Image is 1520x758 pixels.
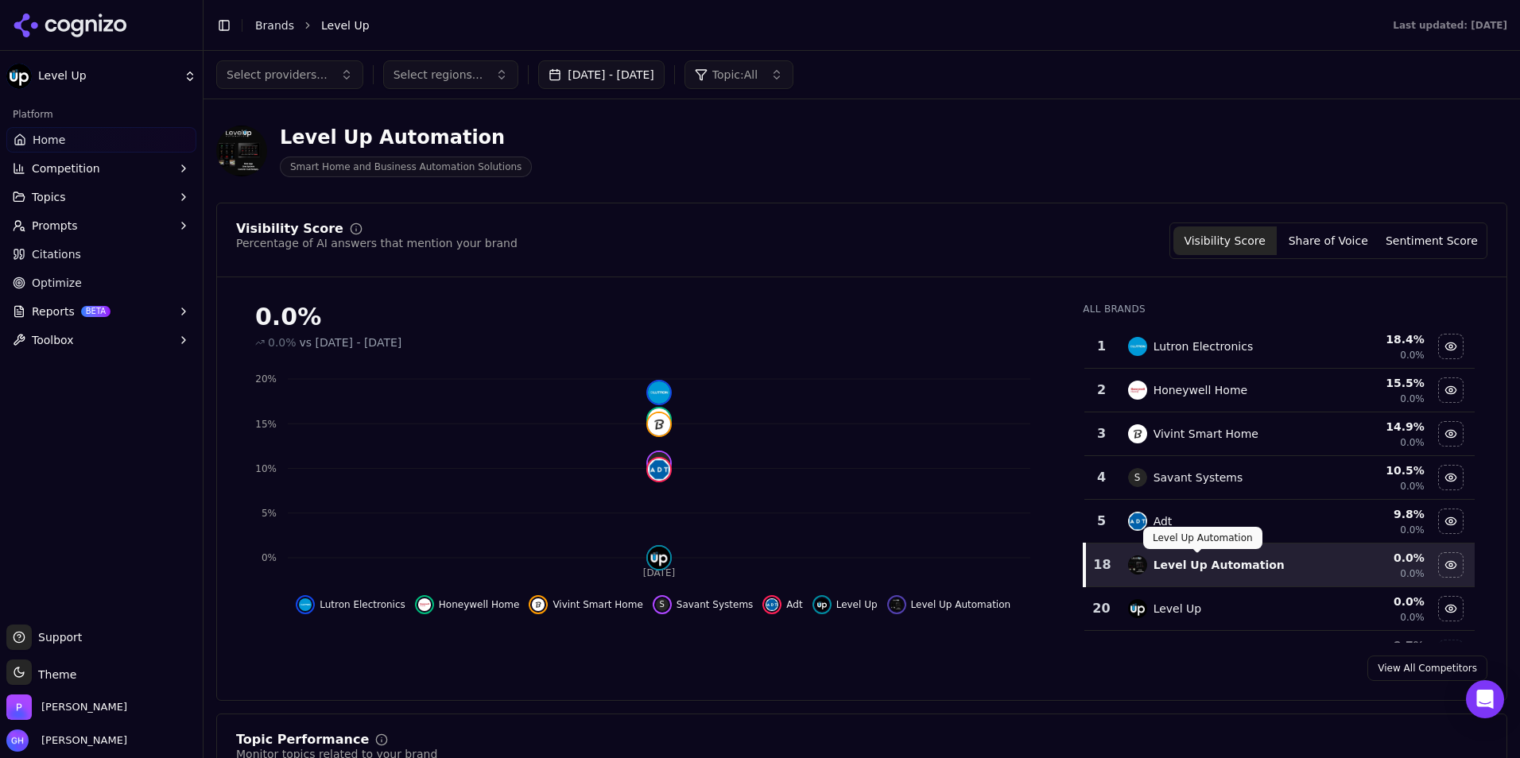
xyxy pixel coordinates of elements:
div: Last updated: [DATE] [1393,19,1507,32]
span: Home [33,132,65,148]
span: Topic: All [712,67,758,83]
img: adt [766,598,778,611]
button: Hide vivint smart home data [1438,421,1464,447]
button: Hide adt data [1438,509,1464,534]
button: Toolbox [6,327,196,353]
img: level up [648,547,670,569]
button: Hide adt data [762,595,802,614]
tr: 5adtAdt9.8%0.0%Hide adt data [1084,500,1475,543]
span: Competition [32,160,100,176]
span: 0.0% [1400,480,1425,493]
img: adt [648,458,670,481]
div: 20 [1091,599,1111,618]
button: Topics [6,184,196,210]
a: Optimize [6,270,196,296]
span: S [648,452,670,474]
img: vivint smart home [1128,424,1147,443]
div: 14.9 % [1323,419,1424,435]
tr: 20level upLevel Up0.0%0.0%Hide level up data [1084,587,1475,631]
a: View All Competitors [1367,656,1487,681]
div: 4 [1091,468,1111,487]
span: 0.0% [1400,567,1425,580]
span: Lutron Electronics [320,598,405,611]
span: 0.0% [1400,393,1425,405]
div: All Brands [1083,303,1475,315]
img: Grace Hallen [6,729,29,752]
span: 0.0% [1400,611,1425,624]
span: Level Up [38,69,177,83]
a: Citations [6,242,196,267]
tr: 18level up automationLevel Up Automation0.0%0.0%Hide level up automation data [1084,543,1475,587]
button: Hide level up automation data [1438,552,1464,578]
span: vs [DATE] - [DATE] [300,335,402,350]
img: lutron electronics [299,598,312,611]
button: Competition [6,156,196,181]
img: lutron electronics [1128,337,1147,356]
span: [PERSON_NAME] [35,733,127,748]
button: Show crestron electronics data [1438,640,1464,665]
tr: 3vivint smart homeVivint Smart Home14.9%0.0%Hide vivint smart home data [1084,412,1475,456]
div: 5 [1091,512,1111,531]
button: Visibility Score [1173,226,1277,255]
button: Hide savant systems data [1438,465,1464,490]
span: 0.0% [1400,349,1425,362]
a: Brands [255,19,294,32]
button: Hide honeywell home data [415,595,520,614]
button: Hide vivint smart home data [529,595,642,614]
div: Topic Performance [236,733,369,746]
button: Share of Voice [1277,226,1380,255]
img: level up [816,598,828,611]
span: S [656,598,669,611]
div: Vivint Smart Home [1154,426,1258,442]
div: 0.0 % [1323,550,1424,566]
button: Hide level up data [812,595,878,614]
span: Level Up Automation [911,598,1011,611]
tspan: [DATE] [643,567,676,578]
img: lutron electronics [648,381,670,404]
img: Level Up [6,64,32,89]
div: Adt [1154,513,1173,529]
img: level up [1128,599,1147,618]
img: honeywell home [648,408,670,431]
span: Optimize [32,275,82,291]
span: 0.0% [1400,436,1425,449]
button: ReportsBETA [6,299,196,324]
div: 18 [1092,555,1111,574]
img: level up automation [1128,555,1147,574]
a: Home [6,127,196,153]
span: Citations [32,246,81,262]
tr: 1lutron electronicsLutron Electronics18.4%0.0%Hide lutron electronics data [1084,325,1475,369]
div: Open Intercom Messenger [1466,680,1504,718]
div: 0.0 % [1323,594,1424,609]
div: 2 [1091,381,1111,400]
img: honeywell home [1128,381,1147,400]
img: honeywell home [418,598,431,611]
span: Vivint Smart Home [553,598,642,611]
tspan: 5% [262,508,277,519]
div: 9.7 % [1323,637,1424,653]
span: 0.0% [1400,524,1425,536]
div: Savant Systems [1154,470,1243,485]
div: Visibility Score [236,222,343,235]
button: Open organization switcher [6,694,127,720]
tr: 2honeywell homeHoneywell Home15.5%0.0%Hide honeywell home data [1084,369,1475,412]
button: Sentiment Score [1380,226,1483,255]
span: Select regions... [394,67,483,83]
button: Prompts [6,213,196,238]
button: Hide level up automation data [887,595,1011,614]
tr: 9.7%Show crestron electronics data [1084,631,1475,675]
button: [DATE] - [DATE] [538,60,665,89]
button: Hide honeywell home data [1438,377,1464,403]
div: 18.4 % [1323,331,1424,347]
span: 0.0% [268,335,297,350]
div: Platform [6,102,196,127]
span: Toolbox [32,332,74,348]
button: Open user button [6,729,127,752]
button: Hide level up data [1438,596,1464,621]
span: Topics [32,189,66,205]
span: Support [32,629,82,645]
button: Hide savant systems data [653,595,754,614]
div: 1 [1091,337,1111,356]
img: level up automation [890,598,903,611]
span: Reports [32,304,75,319]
